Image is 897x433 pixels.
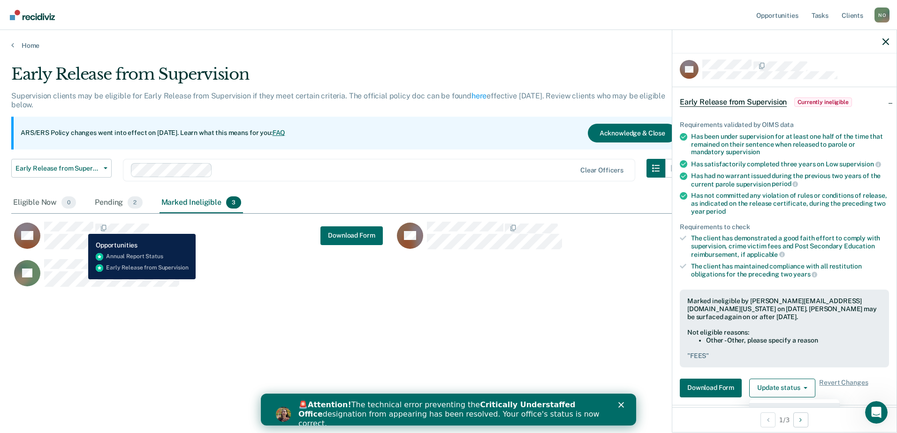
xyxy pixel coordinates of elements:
[793,412,808,427] button: Next Opportunity
[273,129,286,136] a: FAQ
[38,7,315,25] b: Critically Understaffed Office
[11,259,394,296] div: CaseloadOpportunityCell-07587478
[128,196,142,209] span: 2
[819,379,868,397] span: Revert Changes
[691,192,889,215] div: Has not committed any violation of rules or conditions of release, as indicated on the release ce...
[794,97,852,107] span: Currently ineligible
[680,223,889,231] div: Requirements to check
[226,196,241,209] span: 3
[38,7,345,35] div: 🚨 The technical error preventing the designation from appearing has been resolved. Your office's ...
[874,7,889,22] div: N O
[160,193,243,213] div: Marked Ineligible
[672,87,897,117] div: Early Release from SupervisionCurrently ineligible
[320,226,382,245] a: Navigate to form link
[680,379,742,397] button: Download Form
[11,193,78,213] div: Eligible Now
[471,91,487,100] a: here
[726,148,760,156] span: supervision
[691,262,889,278] div: The client has maintained compliance with all restitution obligations for the preceding two
[15,164,100,172] span: Early Release from Supervision
[394,221,777,259] div: CaseloadOpportunityCell-06681635
[687,352,882,360] pre: " FEES "
[687,297,882,321] div: Marked ineligible by [PERSON_NAME][EMAIL_ADDRESS][DOMAIN_NAME][US_STATE] on [DATE]. [PERSON_NAME]...
[691,133,889,156] div: Has been under supervision for at least one half of the time that remained on their sentence when...
[10,10,55,20] img: Recidiviz
[11,91,665,109] p: Supervision clients may be eligible for Early Release from Supervision if they meet certain crite...
[680,97,787,107] span: Early Release from Supervision
[680,121,889,129] div: Requirements validated by OIMS data
[21,128,285,138] p: ARS/ERS Policy changes went into effect on [DATE]. Learn what this means for you:
[11,65,684,91] div: Early Release from Supervision
[588,124,677,142] button: Acknowledge & Close
[760,412,775,427] button: Previous Opportunity
[865,401,888,424] iframe: Intercom live chat
[839,160,881,168] span: supervision
[691,172,889,188] div: Has had no warrant issued during the previous two years of the current parole supervision
[93,193,144,213] div: Pending
[672,407,897,432] div: 1 / 3
[680,379,745,397] a: Navigate to form link
[357,8,367,14] div: Close
[706,208,725,215] span: period
[691,234,889,258] div: The client has demonstrated a good faith effort to comply with supervision, crime victim fees and...
[47,7,91,15] b: Attention!
[749,403,840,418] button: [PERSON_NAME]
[793,270,817,278] span: years
[874,7,889,22] button: Profile dropdown button
[687,328,882,336] div: Not eligible reasons:
[261,394,636,426] iframe: Intercom live chat banner
[580,166,623,174] div: Clear officers
[11,221,394,259] div: CaseloadOpportunityCell-03245736
[747,251,785,258] span: applicable
[11,41,886,50] a: Home
[706,336,882,344] li: Other - Other, please specify a reason
[772,180,798,187] span: period
[749,379,815,397] button: Update status
[691,160,889,168] div: Has satisfactorily completed three years on Low
[320,226,382,245] button: Download Form
[61,196,76,209] span: 0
